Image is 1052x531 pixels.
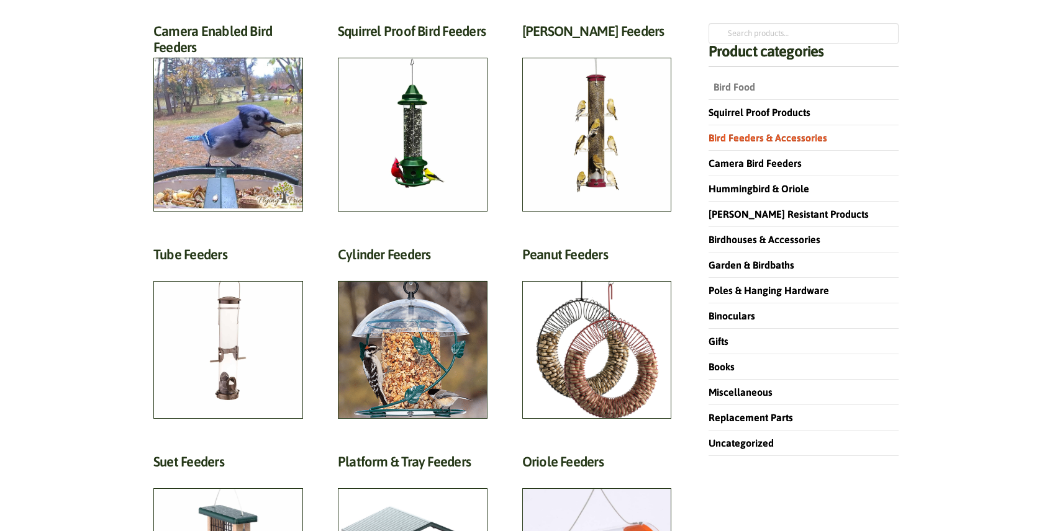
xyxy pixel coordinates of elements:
input: Search products… [709,23,899,44]
a: Bird Feeders & Accessories [709,132,827,143]
a: Miscellaneous [709,386,773,398]
a: Visit product category Peanut Feeders [522,246,672,419]
h2: Camera Enabled Bird Feeders [153,23,303,63]
a: Visit product category Tube Feeders [153,246,303,419]
a: Books [709,361,735,372]
h2: [PERSON_NAME] Feeders [522,23,672,46]
a: [PERSON_NAME] Resistant Products [709,208,869,220]
a: Gifts [709,336,728,347]
a: Poles & Hanging Hardware [709,285,829,296]
a: Visit product category Finch Feeders [522,23,672,212]
a: Uncategorized [709,437,774,448]
h4: Product categories [709,44,899,67]
a: Camera Bird Feeders [709,158,802,169]
a: Squirrel Proof Products [709,107,810,118]
h2: Cylinder Feeders [338,246,487,269]
h2: Squirrel Proof Bird Feeders [338,23,487,46]
h2: Oriole Feeders [522,453,672,476]
a: Visit product category Cylinder Feeders [338,246,487,419]
a: Garden & Birdbaths [709,259,794,270]
a: Hummingbird & Oriole [709,183,809,194]
a: Replacement Parts [709,412,793,423]
h2: Suet Feeders [153,453,303,476]
a: Birdhouses & Accessories [709,234,820,245]
h2: Peanut Feeders [522,246,672,269]
a: Binoculars [709,310,755,321]
h2: Platform & Tray Feeders [338,453,487,476]
a: Bird Food [709,81,755,92]
h2: Tube Feeders [153,246,303,269]
a: Visit product category Squirrel Proof Bird Feeders [338,23,487,212]
a: Visit product category Camera Enabled Bird Feeders [153,23,303,212]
